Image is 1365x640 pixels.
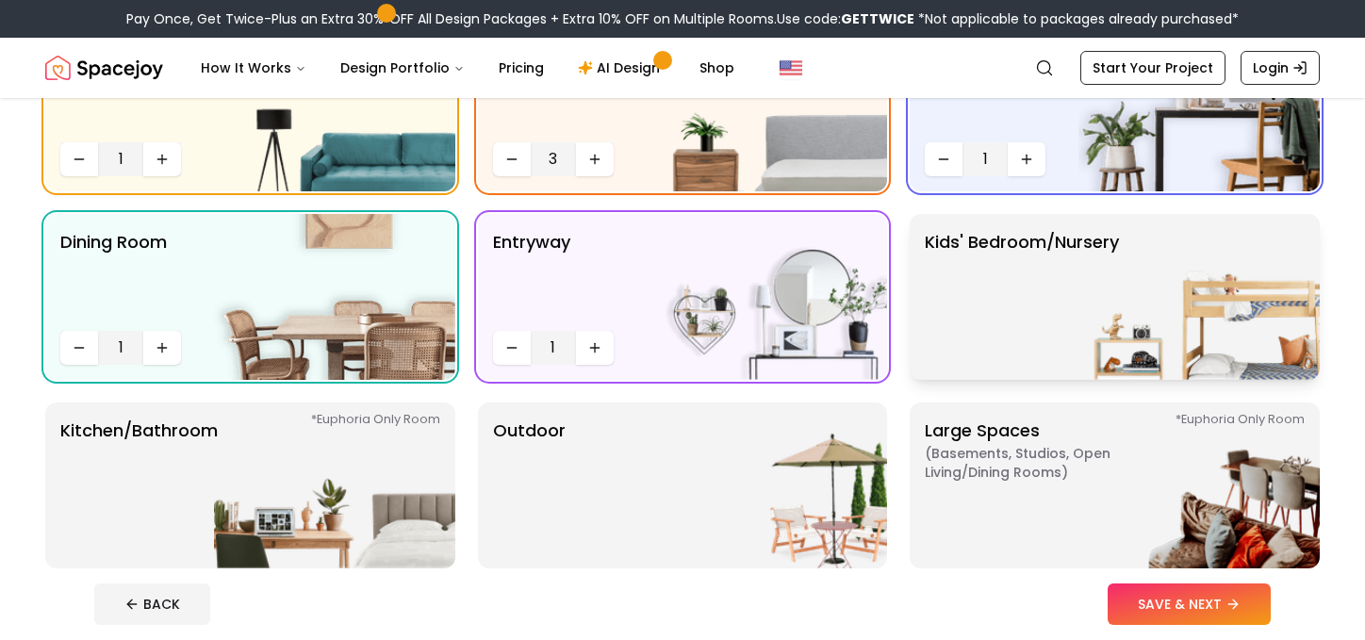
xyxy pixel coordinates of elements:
[780,57,802,79] img: United States
[94,583,210,625] button: BACK
[646,214,887,380] img: entryway
[538,336,568,359] span: 1
[646,25,887,191] img: Bedroom
[143,331,181,365] button: Increase quantity
[325,49,480,87] button: Design Portfolio
[538,148,568,171] span: 3
[925,142,962,176] button: Decrease quantity
[576,142,614,176] button: Increase quantity
[925,418,1160,553] p: Large Spaces
[576,331,614,365] button: Increase quantity
[925,229,1119,365] p: Kids' Bedroom/Nursery
[493,229,570,323] p: entryway
[45,49,163,87] a: Spacejoy
[914,9,1239,28] span: *Not applicable to packages already purchased*
[777,9,914,28] span: Use code:
[493,142,531,176] button: Decrease quantity
[1078,25,1320,191] img: Office
[493,331,531,365] button: Decrease quantity
[493,418,566,553] p: Outdoor
[143,142,181,176] button: Increase quantity
[60,142,98,176] button: Decrease quantity
[1108,583,1271,625] button: SAVE & NEXT
[1080,51,1225,85] a: Start Your Project
[970,148,1000,171] span: 1
[60,331,98,365] button: Decrease quantity
[925,444,1160,482] span: ( Basements, Studios, Open living/dining rooms )
[60,418,218,553] p: Kitchen/Bathroom
[126,9,1239,28] div: Pay Once, Get Twice-Plus an Extra 30% OFF All Design Packages + Extra 10% OFF on Multiple Rooms.
[106,336,136,359] span: 1
[186,49,749,87] nav: Main
[45,49,163,87] img: Spacejoy Logo
[106,148,136,171] span: 1
[45,38,1320,98] nav: Global
[186,49,321,87] button: How It Works
[1241,51,1320,85] a: Login
[214,214,455,380] img: Dining Room
[563,49,681,87] a: AI Design
[646,402,887,568] img: Outdoor
[214,402,455,568] img: Kitchen/Bathroom *Euphoria Only
[684,49,749,87] a: Shop
[60,229,167,323] p: Dining Room
[484,49,559,87] a: Pricing
[841,9,914,28] b: GETTWICE
[1078,214,1320,380] img: Kids' Bedroom/Nursery
[1078,402,1320,568] img: Large Spaces *Euphoria Only
[214,25,455,191] img: Living Room
[1008,142,1045,176] button: Increase quantity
